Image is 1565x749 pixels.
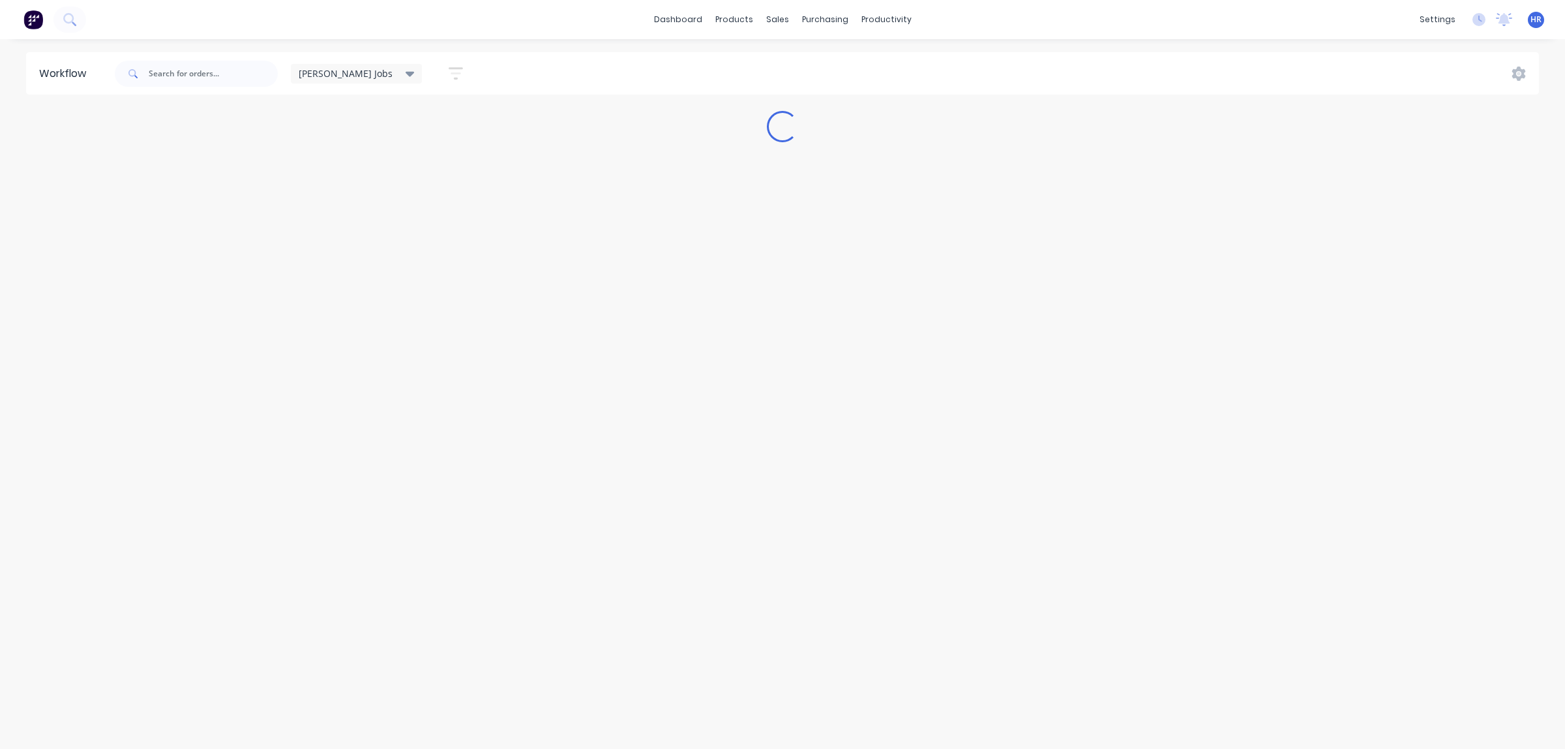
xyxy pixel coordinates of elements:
div: products [709,10,760,29]
a: dashboard [648,10,709,29]
div: productivity [855,10,918,29]
div: sales [760,10,796,29]
div: purchasing [796,10,855,29]
div: settings [1413,10,1462,29]
img: Factory [23,10,43,29]
span: [PERSON_NAME] Jobs [299,67,393,80]
input: Search for orders... [149,61,278,87]
span: HR [1530,14,1542,25]
div: Workflow [39,66,93,82]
